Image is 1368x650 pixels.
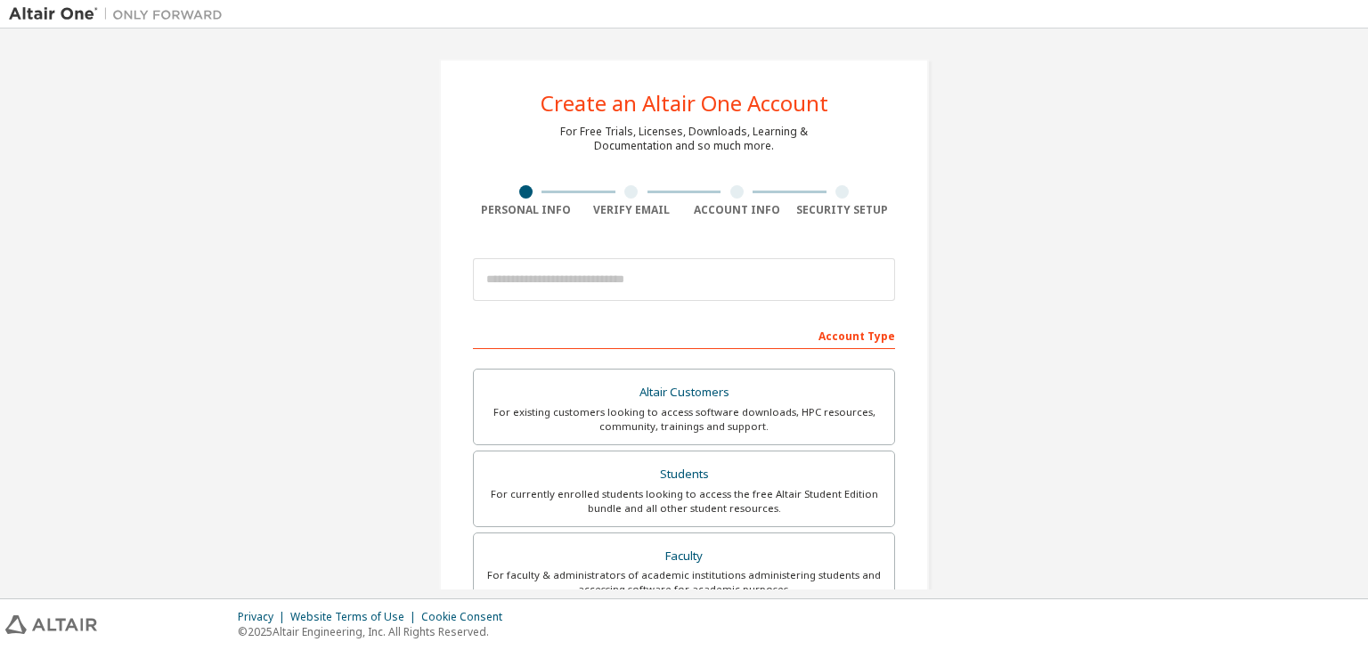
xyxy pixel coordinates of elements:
[473,203,579,217] div: Personal Info
[560,125,808,153] div: For Free Trials, Licenses, Downloads, Learning & Documentation and so much more.
[484,462,883,487] div: Students
[484,405,883,434] div: For existing customers looking to access software downloads, HPC resources, community, trainings ...
[484,487,883,516] div: For currently enrolled students looking to access the free Altair Student Edition bundle and all ...
[684,203,790,217] div: Account Info
[473,321,895,349] div: Account Type
[484,568,883,597] div: For faculty & administrators of academic institutions administering students and accessing softwa...
[541,93,828,114] div: Create an Altair One Account
[421,610,513,624] div: Cookie Consent
[290,610,421,624] div: Website Terms of Use
[9,5,232,23] img: Altair One
[5,615,97,634] img: altair_logo.svg
[790,203,896,217] div: Security Setup
[238,610,290,624] div: Privacy
[238,624,513,639] p: © 2025 Altair Engineering, Inc. All Rights Reserved.
[579,203,685,217] div: Verify Email
[484,544,883,569] div: Faculty
[484,380,883,405] div: Altair Customers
